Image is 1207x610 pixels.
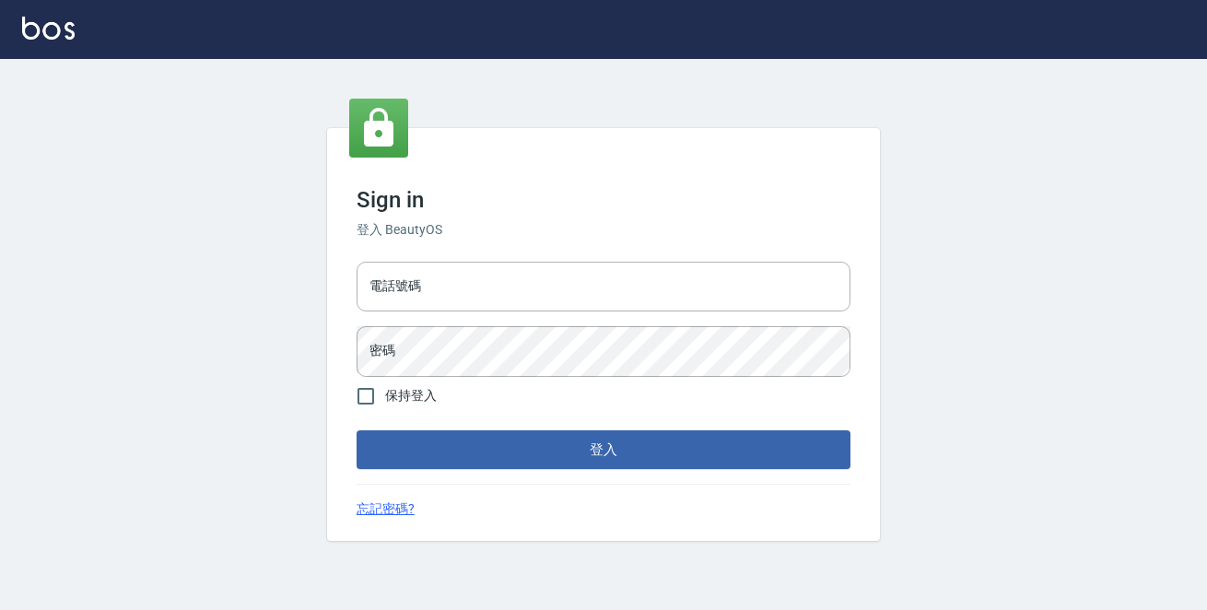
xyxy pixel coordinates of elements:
[357,187,850,213] h3: Sign in
[357,430,850,469] button: 登入
[385,386,437,405] span: 保持登入
[22,17,75,40] img: Logo
[357,220,850,240] h6: 登入 BeautyOS
[357,499,415,519] a: 忘記密碼?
